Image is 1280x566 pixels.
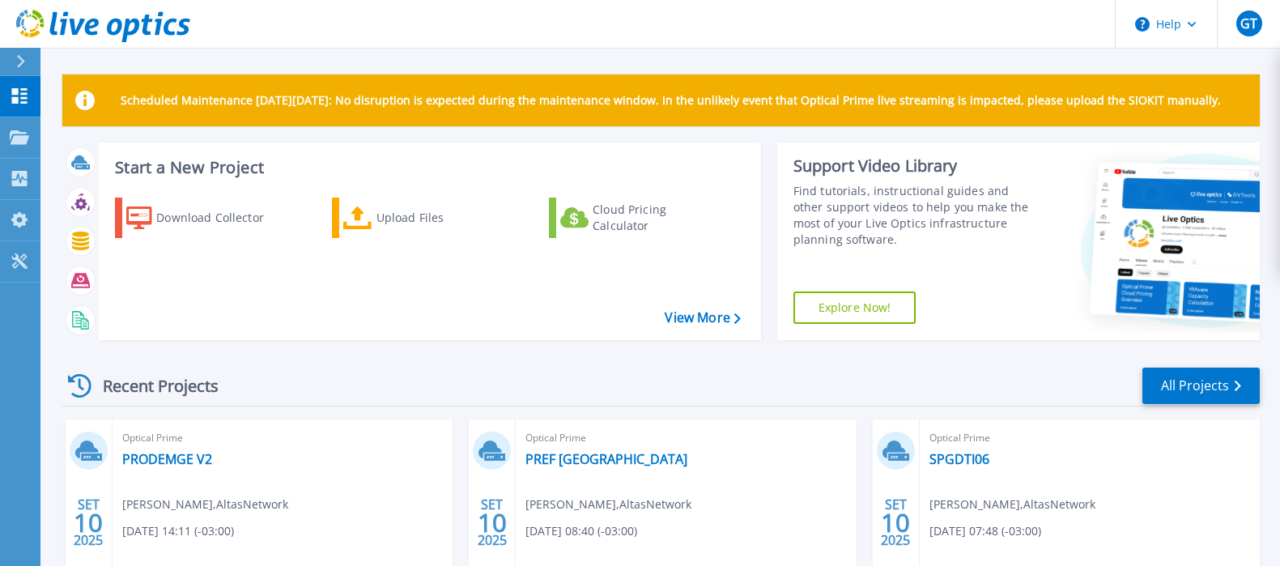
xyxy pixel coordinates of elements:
[929,429,1250,447] span: Optical Prime
[665,310,740,326] a: View More
[156,202,286,234] div: Download Collector
[1240,17,1257,30] span: GT
[525,522,637,540] span: [DATE] 08:40 (-03:00)
[122,496,288,513] span: [PERSON_NAME] , AltasNetwork
[793,183,1036,248] div: Find tutorials, instructional guides and other support videos to help you make the most of your L...
[793,155,1036,177] div: Support Video Library
[880,493,911,552] div: SET 2025
[1142,368,1260,404] a: All Projects
[122,522,234,540] span: [DATE] 14:11 (-03:00)
[525,496,691,513] span: [PERSON_NAME] , AltasNetwork
[929,496,1095,513] span: [PERSON_NAME] , AltasNetwork
[477,493,508,552] div: SET 2025
[525,429,846,447] span: Optical Prime
[593,202,722,234] div: Cloud Pricing Calculator
[478,516,507,530] span: 10
[115,159,740,177] h3: Start a New Project
[73,493,104,552] div: SET 2025
[62,366,240,406] div: Recent Projects
[525,451,687,467] a: PREF [GEOGRAPHIC_DATA]
[121,94,1221,107] p: Scheduled Maintenance [DATE][DATE]: No disruption is expected during the maintenance window. In t...
[929,522,1041,540] span: [DATE] 07:48 (-03:00)
[74,516,103,530] span: 10
[549,198,729,238] a: Cloud Pricing Calculator
[929,451,989,467] a: SPGDTI06
[376,202,506,234] div: Upload Files
[332,198,512,238] a: Upload Files
[793,292,916,324] a: Explore Now!
[122,429,443,447] span: Optical Prime
[122,451,212,467] a: PRODEMGE V2
[881,516,910,530] span: 10
[115,198,296,238] a: Download Collector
